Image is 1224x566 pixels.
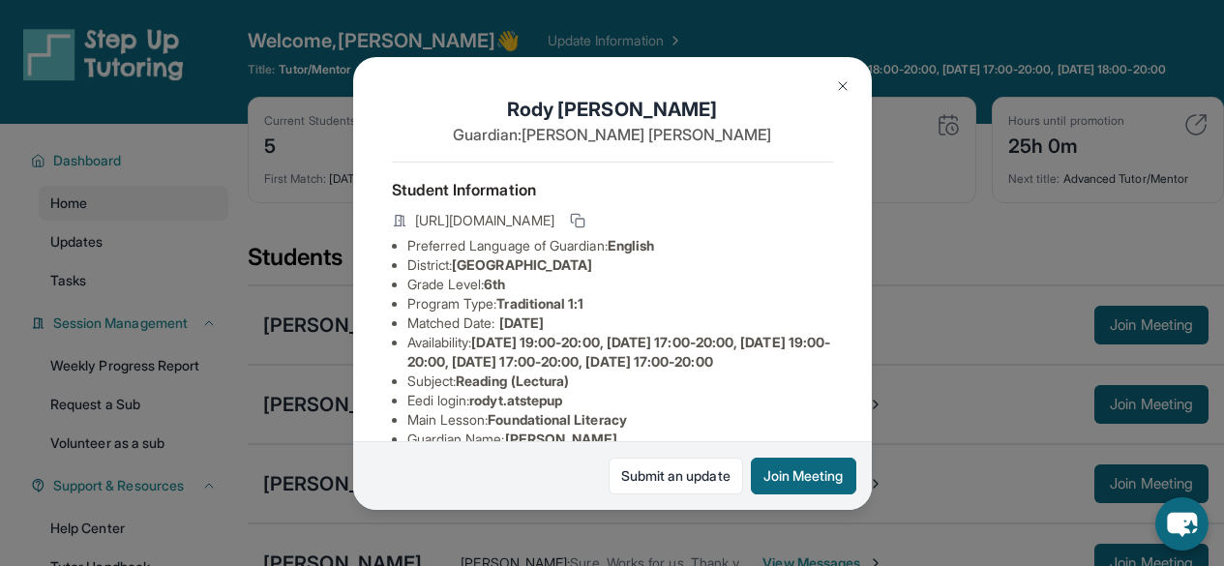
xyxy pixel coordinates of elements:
[1155,497,1209,551] button: chat-button
[407,275,833,294] li: Grade Level:
[407,333,833,372] li: Availability:
[505,431,618,447] span: [PERSON_NAME]
[407,391,833,410] li: Eedi login :
[407,410,833,430] li: Main Lesson :
[488,411,626,428] span: Foundational Literacy
[392,178,833,201] h4: Student Information
[452,256,592,273] span: [GEOGRAPHIC_DATA]
[407,236,833,255] li: Preferred Language of Guardian:
[392,123,833,146] p: Guardian: [PERSON_NAME] [PERSON_NAME]
[407,294,833,313] li: Program Type:
[392,96,833,123] h1: Rody [PERSON_NAME]
[469,392,562,408] span: rodyt.atstepup
[407,372,833,391] li: Subject :
[407,313,833,333] li: Matched Date:
[407,334,831,370] span: [DATE] 19:00-20:00, [DATE] 17:00-20:00, [DATE] 19:00-20:00, [DATE] 17:00-20:00, [DATE] 17:00-20:00
[608,237,655,253] span: English
[407,430,833,449] li: Guardian Name :
[496,295,583,312] span: Traditional 1:1
[456,372,569,389] span: Reading (Lectura)
[407,255,833,275] li: District:
[609,458,743,494] a: Submit an update
[835,78,851,94] img: Close Icon
[499,314,544,331] span: [DATE]
[566,209,589,232] button: Copy link
[484,276,505,292] span: 6th
[751,458,856,494] button: Join Meeting
[415,211,554,230] span: [URL][DOMAIN_NAME]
